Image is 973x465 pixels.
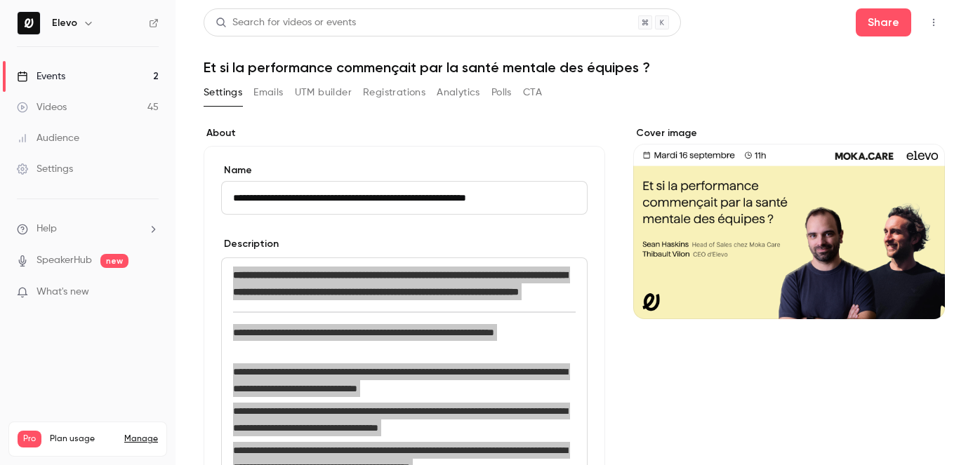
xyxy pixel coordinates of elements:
[221,163,588,177] label: Name
[437,81,480,104] button: Analytics
[100,254,128,268] span: new
[18,431,41,447] span: Pro
[253,81,283,104] button: Emails
[633,126,946,140] label: Cover image
[633,126,946,319] section: Cover image
[295,81,352,104] button: UTM builder
[17,162,73,176] div: Settings
[37,285,89,299] span: What's new
[17,100,67,114] div: Videos
[856,8,911,36] button: Share
[37,253,92,268] a: SpeakerHub
[216,15,356,30] div: Search for videos or events
[204,126,605,140] label: About
[124,433,158,445] a: Manage
[142,286,159,299] iframe: Noticeable Trigger
[204,59,945,76] h1: Et si la performance commençait par la santé mentale des équipes ?
[18,12,40,34] img: Elevo
[17,131,79,145] div: Audience
[523,81,542,104] button: CTA
[491,81,512,104] button: Polls
[50,433,116,445] span: Plan usage
[221,237,279,251] label: Description
[37,222,57,236] span: Help
[204,81,242,104] button: Settings
[17,222,159,236] li: help-dropdown-opener
[17,69,65,83] div: Events
[52,16,77,30] h6: Elevo
[363,81,425,104] button: Registrations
